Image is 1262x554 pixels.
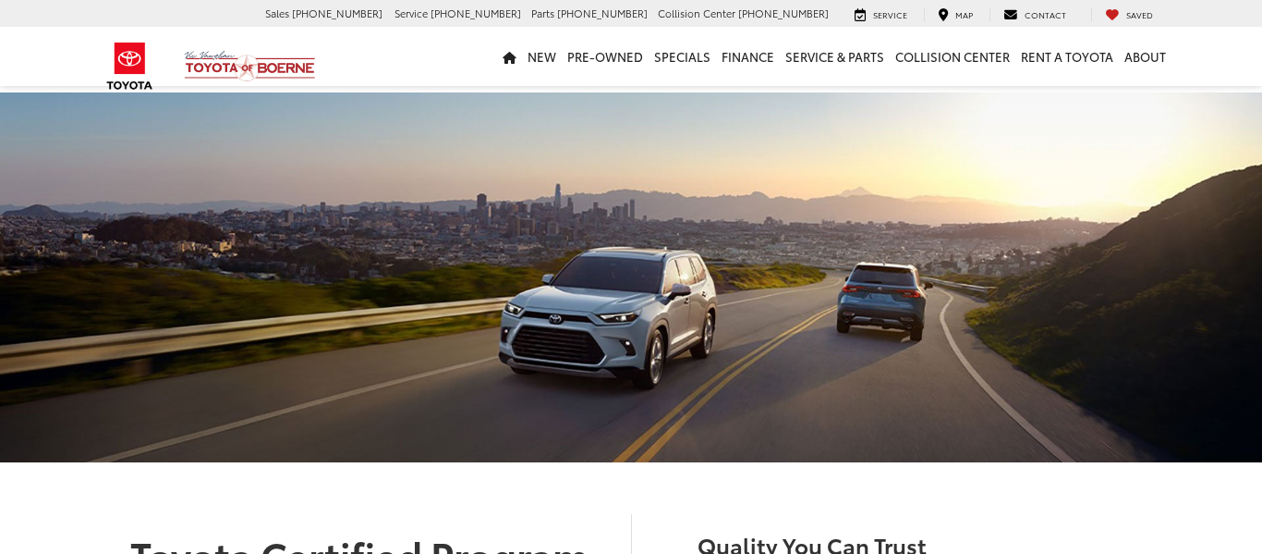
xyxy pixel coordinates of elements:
span: [PHONE_NUMBER] [557,6,648,20]
span: Saved [1126,8,1153,20]
a: Home [497,27,522,86]
a: Finance [716,27,780,86]
span: [PHONE_NUMBER] [738,6,829,20]
a: Service & Parts: Opens in a new tab [780,27,890,86]
span: Parts [531,6,554,20]
a: Collision Center [890,27,1015,86]
a: Contact [989,7,1080,22]
a: Pre-Owned [562,27,649,86]
a: New [522,27,562,86]
span: Map [955,8,973,20]
a: My Saved Vehicles [1091,7,1167,22]
span: Sales [265,6,289,20]
span: Contact [1025,8,1066,20]
span: [PHONE_NUMBER] [292,6,382,20]
a: Map [924,7,987,22]
a: Specials [649,27,716,86]
a: Service [841,7,921,22]
span: Service [394,6,428,20]
span: Service [873,8,907,20]
a: Rent a Toyota [1015,27,1119,86]
img: Vic Vaughan Toyota of Boerne [184,50,316,82]
span: [PHONE_NUMBER] [431,6,521,20]
a: About [1119,27,1171,86]
img: Toyota [95,36,164,96]
span: Collision Center [658,6,735,20]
